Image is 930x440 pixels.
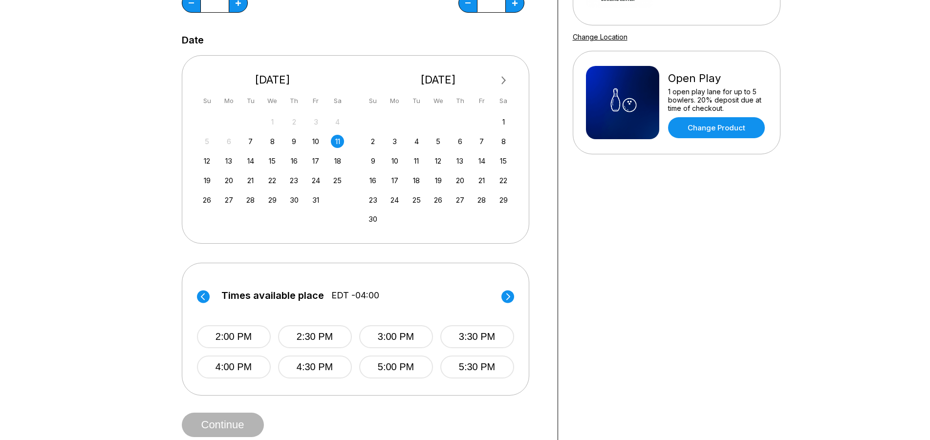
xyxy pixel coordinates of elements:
div: Not available Thursday, October 2nd, 2025 [287,115,301,128]
span: EDT -04:00 [331,290,379,301]
div: Choose Friday, November 28th, 2025 [475,193,488,207]
div: Choose Monday, November 10th, 2025 [388,154,401,168]
div: Not available Wednesday, October 1st, 2025 [266,115,279,128]
div: Fr [309,94,323,107]
div: Choose Sunday, October 12th, 2025 [200,154,214,168]
div: 1 open play lane for up to 5 bowlers. 20% deposit due at time of checkout. [668,87,767,112]
div: Choose Friday, October 10th, 2025 [309,135,323,148]
div: [DATE] [197,73,348,86]
button: 4:00 PM [197,356,271,378]
div: Fr [475,94,488,107]
div: Choose Tuesday, November 4th, 2025 [410,135,423,148]
div: Sa [331,94,344,107]
img: Open Play [586,66,659,139]
label: Date [182,35,204,45]
div: Tu [410,94,423,107]
div: Choose Tuesday, November 18th, 2025 [410,174,423,187]
div: Th [454,94,467,107]
div: Su [200,94,214,107]
div: Choose Thursday, October 30th, 2025 [287,193,301,207]
div: Choose Sunday, November 9th, 2025 [367,154,380,168]
button: 2:30 PM [278,325,352,348]
div: Choose Saturday, October 11th, 2025 [331,135,344,148]
span: Times available place [221,290,324,301]
button: 4:30 PM [278,356,352,378]
div: Choose Sunday, October 19th, 2025 [200,174,214,187]
div: Choose Thursday, November 20th, 2025 [454,174,467,187]
div: Choose Saturday, November 8th, 2025 [497,135,510,148]
div: Choose Tuesday, October 21st, 2025 [244,174,257,187]
div: Choose Wednesday, November 19th, 2025 [432,174,445,187]
div: [DATE] [363,73,514,86]
div: Choose Tuesday, October 28th, 2025 [244,193,257,207]
div: Choose Sunday, November 2nd, 2025 [367,135,380,148]
div: Choose Monday, November 17th, 2025 [388,174,401,187]
div: Choose Saturday, November 29th, 2025 [497,193,510,207]
div: Choose Friday, November 21st, 2025 [475,174,488,187]
div: Choose Wednesday, October 8th, 2025 [266,135,279,148]
div: Choose Monday, October 27th, 2025 [222,193,236,207]
div: Choose Monday, November 24th, 2025 [388,193,401,207]
div: Choose Friday, October 31st, 2025 [309,193,323,207]
div: Choose Wednesday, October 22nd, 2025 [266,174,279,187]
div: Choose Wednesday, October 29th, 2025 [266,193,279,207]
div: Choose Thursday, November 6th, 2025 [454,135,467,148]
button: 5:30 PM [440,356,514,378]
div: Choose Sunday, November 30th, 2025 [367,212,380,226]
div: Choose Friday, November 14th, 2025 [475,154,488,168]
div: Choose Monday, November 3rd, 2025 [388,135,401,148]
div: Choose Thursday, October 9th, 2025 [287,135,301,148]
a: Change Product [668,117,765,138]
div: Choose Wednesday, November 5th, 2025 [432,135,445,148]
div: month 2025-11 [365,114,512,226]
div: Choose Tuesday, October 7th, 2025 [244,135,257,148]
div: Choose Friday, October 24th, 2025 [309,174,323,187]
div: Choose Friday, October 17th, 2025 [309,154,323,168]
div: Choose Saturday, November 22nd, 2025 [497,174,510,187]
div: Th [287,94,301,107]
div: Choose Tuesday, November 25th, 2025 [410,193,423,207]
div: Choose Tuesday, November 11th, 2025 [410,154,423,168]
div: Choose Tuesday, October 14th, 2025 [244,154,257,168]
div: Open Play [668,72,767,85]
div: Mo [222,94,236,107]
div: Choose Wednesday, November 26th, 2025 [432,193,445,207]
div: Choose Wednesday, October 15th, 2025 [266,154,279,168]
div: We [266,94,279,107]
div: Su [367,94,380,107]
div: Tu [244,94,257,107]
button: 3:30 PM [440,325,514,348]
div: Choose Sunday, November 23rd, 2025 [367,193,380,207]
div: Choose Saturday, October 25th, 2025 [331,174,344,187]
div: Sa [497,94,510,107]
button: 5:00 PM [359,356,433,378]
div: Choose Saturday, October 18th, 2025 [331,154,344,168]
div: Choose Thursday, November 13th, 2025 [454,154,467,168]
div: Choose Friday, November 7th, 2025 [475,135,488,148]
button: Next Month [496,73,512,88]
div: Choose Monday, October 13th, 2025 [222,154,236,168]
div: Choose Monday, October 20th, 2025 [222,174,236,187]
div: Choose Thursday, November 27th, 2025 [454,193,467,207]
div: Choose Sunday, October 26th, 2025 [200,193,214,207]
div: Choose Wednesday, November 12th, 2025 [432,154,445,168]
div: Mo [388,94,401,107]
div: Choose Saturday, November 1st, 2025 [497,115,510,128]
div: Choose Thursday, October 23rd, 2025 [287,174,301,187]
div: month 2025-10 [199,114,346,207]
a: Change Location [573,33,627,41]
button: 2:00 PM [197,325,271,348]
div: Not available Saturday, October 4th, 2025 [331,115,344,128]
div: Not available Monday, October 6th, 2025 [222,135,236,148]
div: Not available Friday, October 3rd, 2025 [309,115,323,128]
button: 3:00 PM [359,325,433,348]
div: Choose Thursday, October 16th, 2025 [287,154,301,168]
div: Choose Sunday, November 16th, 2025 [367,174,380,187]
div: Choose Saturday, November 15th, 2025 [497,154,510,168]
div: Not available Sunday, October 5th, 2025 [200,135,214,148]
div: We [432,94,445,107]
